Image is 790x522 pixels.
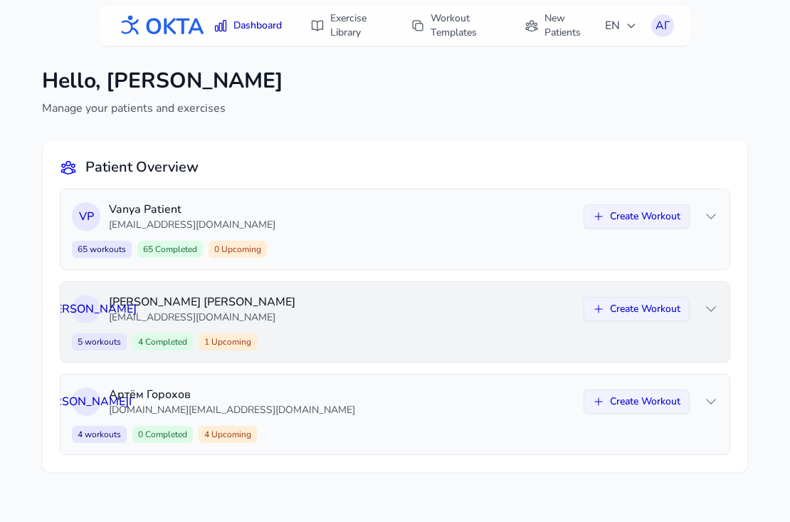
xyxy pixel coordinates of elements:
[584,390,690,414] button: Create Workout
[109,201,575,218] p: Vanya Patient
[88,244,126,255] span: workouts
[85,157,199,177] h2: Patient Overview
[36,301,137,318] span: О [PERSON_NAME]
[72,426,127,443] span: 4
[199,426,257,443] span: 4
[584,297,690,321] button: Create Workout
[402,6,505,46] a: Workout Templates
[199,333,257,350] span: 1
[209,241,267,258] span: 0
[83,336,121,348] span: workouts
[83,429,121,440] span: workouts
[72,241,132,258] span: 65
[516,6,596,46] a: New Patients
[143,336,187,348] span: Completed
[143,429,187,440] span: Completed
[109,293,575,310] p: [PERSON_NAME] [PERSON_NAME]
[116,9,206,42] img: OKTA logo
[596,11,646,40] button: EN
[37,393,135,410] span: [PERSON_NAME] Г
[153,244,197,255] span: Completed
[42,100,283,117] p: Manage your patients and exercises
[109,218,575,232] p: [EMAIL_ADDRESS][DOMAIN_NAME]
[132,426,193,443] span: 0
[209,336,251,348] span: Upcoming
[79,208,94,225] span: V P
[605,17,637,34] span: EN
[109,403,575,417] p: [DOMAIN_NAME][EMAIL_ADDRESS][DOMAIN_NAME]
[109,310,575,325] p: [EMAIL_ADDRESS][DOMAIN_NAME]
[42,68,283,94] h1: Hello, [PERSON_NAME]
[72,333,127,350] span: 5
[584,204,690,229] button: Create Workout
[205,13,290,38] a: Dashboard
[219,244,261,255] span: Upcoming
[132,333,193,350] span: 4
[651,14,674,37] button: АГ
[109,386,575,403] p: Артём Горохов
[302,6,390,46] a: Exercise Library
[209,429,251,440] span: Upcoming
[137,241,203,258] span: 65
